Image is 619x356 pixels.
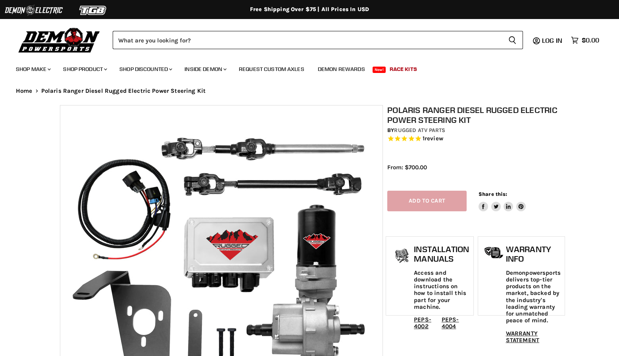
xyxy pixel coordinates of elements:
[10,61,56,77] a: Shop Make
[57,61,112,77] a: Shop Product
[414,245,469,263] h1: Installation Manuals
[179,61,231,77] a: Inside Demon
[10,58,597,77] ul: Main menu
[387,105,563,125] h1: Polaris Ranger Diesel Rugged Electric Power Steering Kit
[567,34,603,46] a: $0.00
[113,31,502,49] input: Search
[582,36,599,44] span: $0.00
[442,316,459,330] a: PEPS-4004
[423,135,443,142] span: 1 reviews
[425,135,443,142] span: review
[542,36,562,44] span: Log in
[63,3,123,18] img: TGB Logo 2
[394,127,445,134] a: Rugged ATV Parts
[484,247,504,259] img: warranty-icon.png
[506,330,539,344] a: WARRANTY STATEMENT
[233,61,310,77] a: Request Custom Axles
[502,31,523,49] button: Search
[4,3,63,18] img: Demon Electric Logo 2
[384,61,423,77] a: Race Kits
[387,164,427,171] span: From: $700.00
[506,245,561,263] h1: Warranty Info
[414,316,431,330] a: PEPS-4002
[479,191,507,197] span: Share this:
[113,31,523,49] form: Product
[373,67,386,73] span: New!
[506,270,561,324] p: Demonpowersports delivers top-tier products on the market, backed by the industry's leading warra...
[41,88,206,94] span: Polaris Ranger Diesel Rugged Electric Power Steering Kit
[414,270,469,311] p: Access and download the instructions on how to install this part for your machine.
[387,135,563,143] span: Rated 5.0 out of 5 stars 1 reviews
[16,88,33,94] a: Home
[479,191,526,212] aside: Share this:
[538,37,567,44] a: Log in
[16,26,103,54] img: Demon Powersports
[113,61,177,77] a: Shop Discounted
[387,126,563,135] div: by
[312,61,371,77] a: Demon Rewards
[392,247,412,266] img: install_manual-icon.png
